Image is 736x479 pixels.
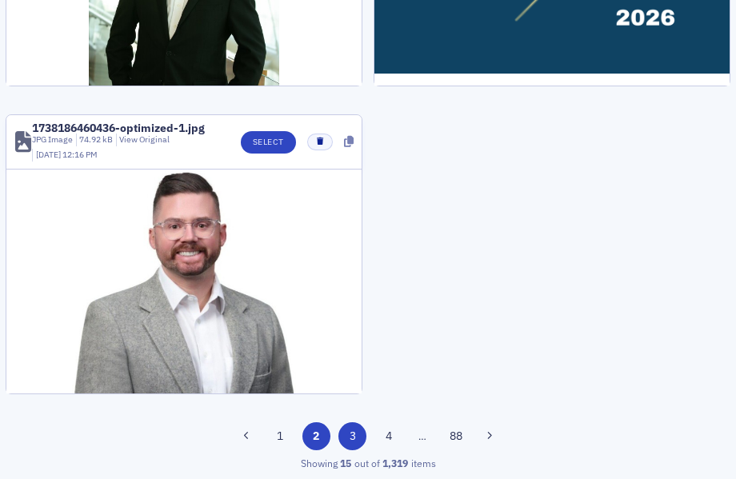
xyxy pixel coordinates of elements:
[411,429,434,443] span: …
[241,131,296,154] button: Select
[32,134,73,146] div: JPG Image
[302,422,330,450] button: 2
[375,422,403,450] button: 4
[32,122,205,134] div: 1738186460436-optimized-1.jpg
[380,456,411,470] strong: 1,319
[119,134,170,145] a: View Original
[338,422,366,450] button: 3
[76,134,114,146] div: 74.92 kB
[62,149,98,160] span: 12:16 PM
[266,422,294,450] button: 1
[442,422,470,450] button: 88
[338,456,354,470] strong: 15
[6,456,730,470] div: Showing out of items
[36,149,62,160] span: [DATE]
